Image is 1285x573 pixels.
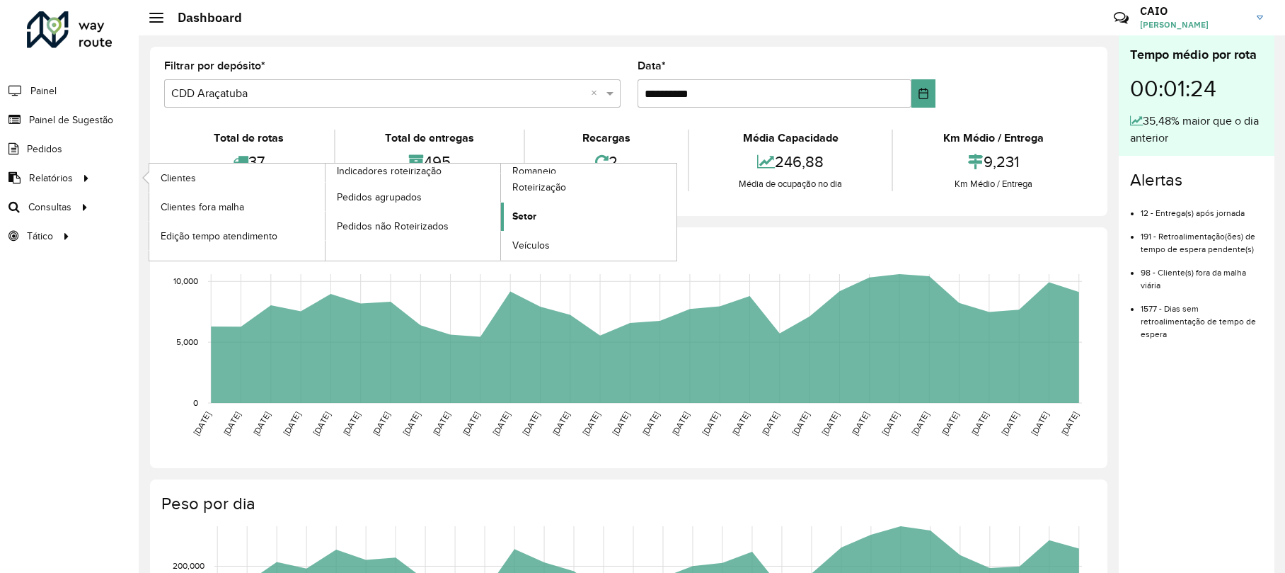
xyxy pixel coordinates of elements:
text: [DATE] [192,410,212,437]
text: [DATE] [880,410,900,437]
div: 246,88 [693,147,889,177]
span: Painel [30,84,57,98]
div: Km Médio / Entrega [897,177,1090,191]
button: Choose Date [911,79,935,108]
text: [DATE] [551,410,571,437]
div: 00:01:24 [1130,64,1263,113]
text: [DATE] [611,410,631,437]
span: Romaneio [512,164,556,178]
h3: CAIO [1140,4,1246,18]
div: Média de ocupação no dia [693,177,889,191]
div: Total de rotas [168,130,330,147]
text: [DATE] [371,410,391,437]
text: [DATE] [670,410,691,437]
text: [DATE] [940,410,960,437]
a: Pedidos agrupados [325,183,501,211]
a: Clientes [149,164,325,192]
text: [DATE] [701,410,721,437]
a: Indicadores roteirização [149,164,501,261]
label: Filtrar por depósito [164,57,265,74]
span: Roteirização [512,180,566,195]
text: [DATE] [1030,410,1050,437]
a: Clientes fora malha [149,193,325,221]
label: Data [638,57,666,74]
li: 12 - Entrega(s) após jornada [1141,196,1263,220]
text: 0 [193,398,198,407]
div: Média Capacidade [693,130,889,147]
span: Clientes [161,171,196,186]
text: [DATE] [341,410,362,437]
span: Pedidos não Roteirizados [337,219,449,234]
span: Edição tempo atendimento [161,229,277,244]
span: [PERSON_NAME] [1140,18,1246,31]
li: 98 - Cliente(s) fora da malha viária [1141,256,1263,292]
span: Clear all [591,85,603,102]
a: Setor [501,203,676,231]
div: Recargas [529,130,684,147]
div: 2 [529,147,684,177]
text: [DATE] [910,410,930,437]
span: Painel de Sugestão [29,113,113,127]
text: [DATE] [491,410,512,437]
text: [DATE] [640,410,661,437]
a: Pedidos não Roteirizados [325,212,501,240]
div: 495 [339,147,521,177]
h4: Peso por dia [161,494,1093,514]
span: Tático [27,229,53,244]
text: [DATE] [431,410,451,437]
text: [DATE] [730,410,751,437]
div: 35,48% maior que o dia anterior [1130,113,1263,147]
span: Clientes fora malha [161,200,244,215]
span: Consultas [28,200,71,215]
text: [DATE] [311,410,332,437]
span: Pedidos agrupados [337,190,422,205]
text: [DATE] [790,410,811,437]
div: Tempo médio por rota [1130,45,1263,64]
div: 37 [168,147,330,177]
li: 1577 - Dias sem retroalimentação de tempo de espera [1141,292,1263,341]
a: Roteirização [501,174,676,202]
span: Veículos [512,238,550,253]
text: [DATE] [282,410,302,437]
text: [DATE] [1000,410,1020,437]
span: Pedidos [27,142,62,157]
text: [DATE] [221,410,242,437]
text: [DATE] [850,410,870,437]
text: 200,000 [173,562,204,571]
text: 5,000 [176,337,198,346]
h2: Dashboard [163,10,242,25]
h4: Alertas [1130,170,1263,191]
a: Romaneio [325,164,677,261]
a: Contato Rápido [1106,3,1136,33]
text: [DATE] [820,410,841,437]
text: 10,000 [173,276,198,285]
span: Relatórios [29,171,73,186]
text: [DATE] [1059,410,1080,437]
span: Indicadores roteirização [337,164,442,178]
text: [DATE] [760,410,780,437]
text: [DATE] [581,410,601,437]
div: Total de entregas [339,130,521,147]
li: 191 - Retroalimentação(ões) de tempo de espera pendente(s) [1141,220,1263,256]
div: 9,231 [897,147,1090,177]
a: Edição tempo atendimento [149,222,325,250]
text: [DATE] [461,410,481,437]
text: [DATE] [969,410,990,437]
div: Km Médio / Entrega [897,130,1090,147]
text: [DATE] [401,410,422,437]
span: Setor [512,209,536,224]
text: [DATE] [521,410,541,437]
a: Veículos [501,232,676,260]
text: [DATE] [251,410,272,437]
